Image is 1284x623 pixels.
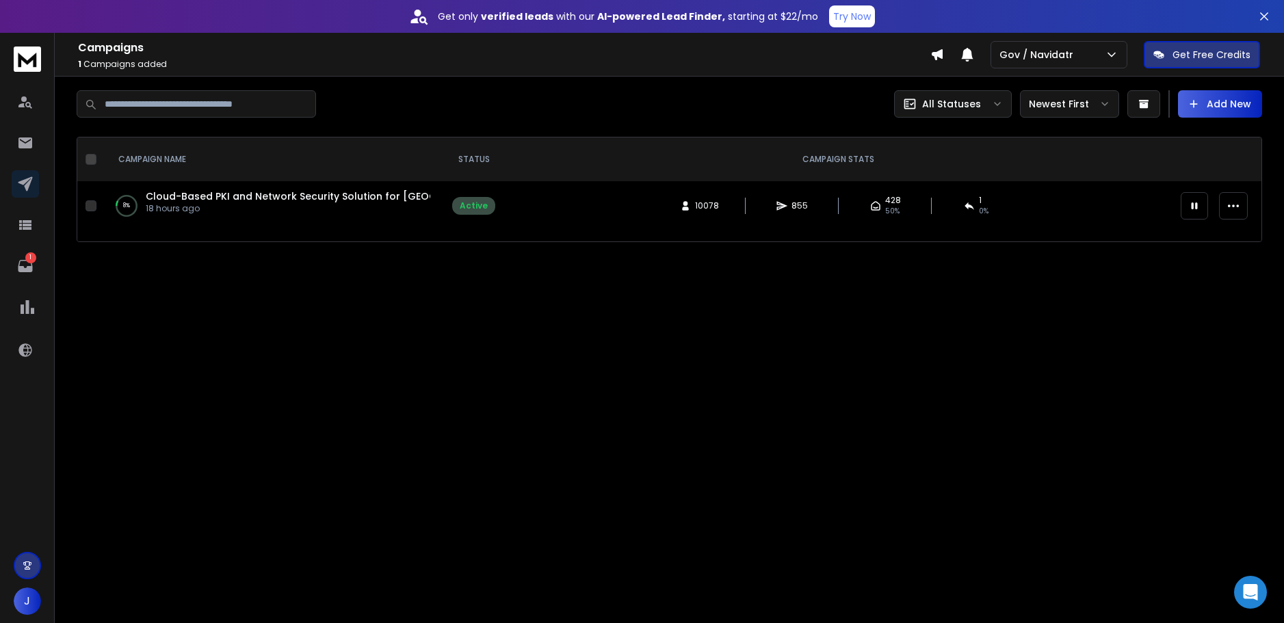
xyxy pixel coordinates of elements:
img: logo [14,47,41,72]
th: CAMPAIGN STATS [503,137,1172,181]
p: Try Now [833,10,871,23]
button: Try Now [829,5,875,27]
button: Newest First [1020,90,1119,118]
div: Open Intercom Messenger [1234,576,1267,609]
span: 10078 [695,200,719,211]
a: Cloud-Based PKI and Network Security Solution for [GEOGRAPHIC_DATA] [146,189,512,203]
span: 855 [791,200,808,211]
p: 18 hours ago [146,203,430,214]
a: 1 [12,252,39,280]
p: Gov / Navidatr [999,48,1079,62]
h1: Campaigns [78,40,930,56]
strong: AI-powered Lead Finder, [597,10,725,23]
span: 0 % [979,206,988,217]
div: Active [460,200,488,211]
span: 1 [78,58,81,70]
p: All Statuses [922,97,981,111]
p: Get Free Credits [1172,48,1250,62]
td: 8%Cloud-Based PKI and Network Security Solution for [GEOGRAPHIC_DATA]18 hours ago [102,181,444,230]
p: 8 % [123,199,130,213]
p: Get only with our starting at $22/mo [438,10,818,23]
strong: verified leads [481,10,553,23]
span: 50 % [885,206,900,217]
p: 1 [25,252,36,263]
th: STATUS [444,137,503,181]
span: 1 [979,195,982,206]
button: Get Free Credits [1144,41,1260,68]
th: CAMPAIGN NAME [102,137,444,181]
span: 428 [885,195,901,206]
button: J [14,587,41,615]
button: Add New [1178,90,1262,118]
p: Campaigns added [78,59,930,70]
